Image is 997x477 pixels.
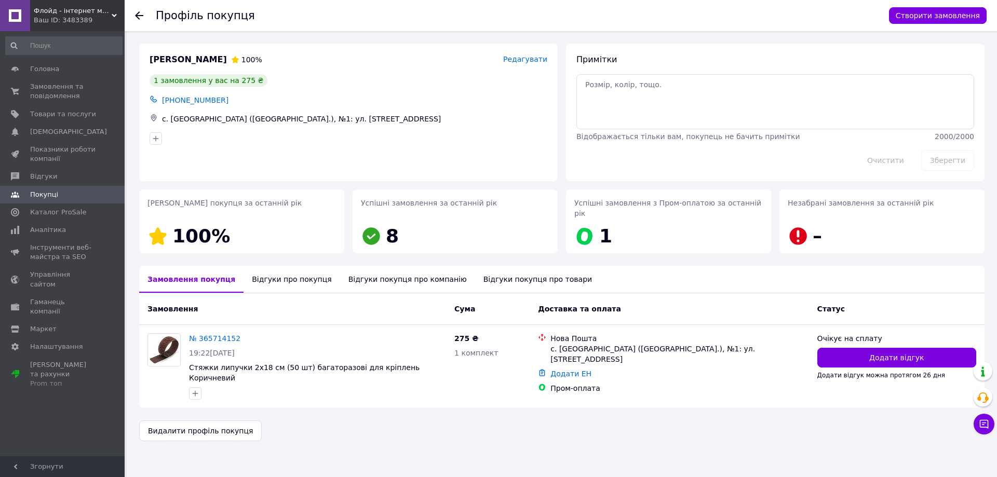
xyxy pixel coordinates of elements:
[160,112,549,126] div: с. [GEOGRAPHIC_DATA] ([GEOGRAPHIC_DATA].), №1: ул. [STREET_ADDRESS]
[30,225,66,235] span: Аналітика
[550,370,591,378] a: Додати ЕН
[576,132,800,141] span: Відображається тільки вам, покупець не бачить примітки
[30,172,57,181] span: Відгуки
[30,64,59,74] span: Головна
[5,36,123,55] input: Пошук
[189,334,240,343] a: № 365714152
[574,199,761,217] span: Успішні замовлення з Пром-оплатою за останній рік
[340,266,475,293] div: Відгуки покупця про компанію
[30,342,83,351] span: Налаштування
[817,348,976,367] button: Додати відгук
[454,305,475,313] span: Cума
[150,74,267,87] div: 1 замовлення у вас на 275 ₴
[30,127,107,137] span: [DEMOGRAPHIC_DATA]
[386,225,399,247] span: 8
[189,349,235,357] span: 19:22[DATE]
[30,379,96,388] div: Prom топ
[150,54,227,66] span: [PERSON_NAME]
[30,270,96,289] span: Управління сайтом
[817,372,945,379] span: Додати відгук можна протягом 26 дня
[148,334,180,366] img: Фото товару
[147,305,198,313] span: Замовлення
[813,225,822,247] span: –
[147,199,302,207] span: [PERSON_NAME] покупця за останній рік
[454,334,478,343] span: 275 ₴
[889,7,987,24] button: Створити замовлення
[475,266,600,293] div: Відгуки покупця про товари
[550,333,809,344] div: Нова Пошта
[817,305,845,313] span: Статус
[454,349,498,357] span: 1 комплект
[599,225,612,247] span: 1
[30,190,58,199] span: Покупці
[30,324,57,334] span: Маркет
[139,266,244,293] div: Замовлення покупця
[869,352,924,363] span: Додати відгук
[30,208,86,217] span: Каталог ProSale
[550,383,809,393] div: Пром-оплата
[241,56,262,64] span: 100%
[34,6,112,16] span: Флойд - інтернет магазин
[817,333,976,344] div: Очікує на сплату
[135,10,143,21] div: Повернутися назад
[361,199,497,207] span: Успішні замовлення за останній рік
[244,266,340,293] div: Відгуки про покупця
[503,55,547,63] span: Редагувати
[935,132,974,141] span: 2000 / 2000
[538,305,621,313] span: Доставка та оплата
[550,344,809,364] div: с. [GEOGRAPHIC_DATA] ([GEOGRAPHIC_DATA].), №1: ул. [STREET_ADDRESS]
[172,225,230,247] span: 100%
[162,96,228,104] span: [PHONE_NUMBER]
[30,110,96,119] span: Товари та послуги
[189,363,420,382] a: Стяжки липучки 2х18 см (50 шт) багаторазові для кріплень Коричневий
[30,360,96,389] span: [PERSON_NAME] та рахунки
[156,9,255,22] h1: Профіль покупця
[576,54,617,64] span: Примітки
[30,145,96,163] span: Показники роботи компанії
[147,333,181,366] a: Фото товару
[30,82,96,101] span: Замовлення та повідомлення
[788,199,934,207] span: Незабрані замовлення за останній рік
[30,297,96,316] span: Гаманець компанії
[139,420,262,441] button: Видалити профіль покупця
[30,243,96,262] span: Інструменти веб-майстра та SEO
[974,414,994,434] button: Чат з покупцем
[34,16,125,25] div: Ваш ID: 3483389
